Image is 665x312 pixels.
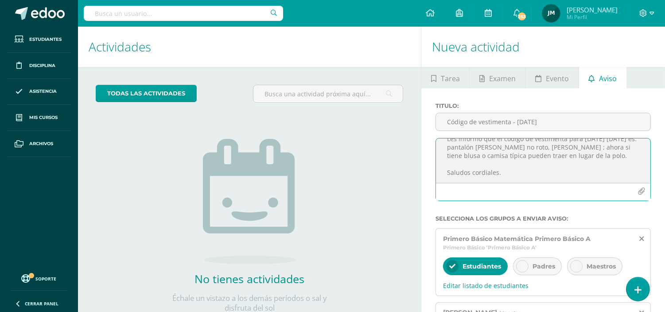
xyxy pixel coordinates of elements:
span: Primero Básico 'Primero Básico A' [443,244,537,251]
span: Estudiantes [463,262,501,270]
span: Editar listado de estudiantes [443,281,643,290]
span: Tarea [441,68,460,89]
a: Disciplina [7,53,71,79]
a: Archivos [7,131,71,157]
input: Busca una actividad próxima aquí... [253,85,403,103]
h2: No tienes actividades [161,271,338,286]
a: todas las Actividades [96,85,197,102]
span: Evento [546,68,569,89]
span: Disciplina [29,62,55,69]
span: Cerrar panel [25,300,58,307]
img: no_activities.png [203,139,296,264]
label: Titulo : [436,103,651,109]
a: Mis cursos [7,105,71,131]
span: Maestros [587,262,616,270]
img: 12b7c84a092dbc0c2c2dfa63a40b0068.png [542,4,560,22]
a: Examen [470,67,525,88]
input: Titulo [436,113,650,130]
a: Aviso [579,67,626,88]
a: Estudiantes [7,27,71,53]
span: Asistencia [29,88,57,95]
span: Primero Básico Matemática Primero Básico A [443,235,591,243]
a: Evento [526,67,579,88]
span: Estudiantes [29,36,62,43]
a: Tarea [421,67,469,88]
a: Soporte [11,272,67,284]
span: Soporte [36,276,57,282]
h1: Actividades [89,27,410,67]
span: Mi Perfil [567,13,618,21]
a: Asistencia [7,79,71,105]
span: Examen [489,68,516,89]
h1: Nueva actividad [432,27,654,67]
span: Padres [533,262,555,270]
span: [PERSON_NAME] [567,5,618,14]
span: 263 [517,12,527,21]
span: Archivos [29,140,53,147]
input: Busca un usuario... [84,6,283,21]
span: Aviso [599,68,617,89]
span: Mis cursos [29,114,58,121]
label: Selecciona los grupos a enviar aviso : [436,215,651,222]
textarea: Buenas tardes queridos estudiantes espero se encuentren bien. Les informó que el código de vestim... [436,138,650,183]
